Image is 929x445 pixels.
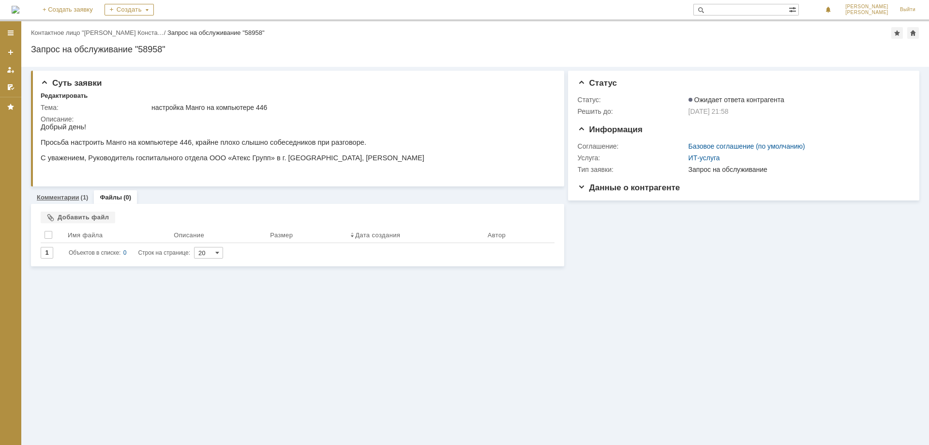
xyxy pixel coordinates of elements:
span: Объектов в списке: [69,249,120,256]
span: Статус [578,78,617,88]
span: Информация [578,125,643,134]
th: Дата создания [346,227,484,243]
div: / [31,29,167,36]
span: [PERSON_NAME] [845,10,888,15]
div: Запрос на обслуживание [689,166,905,173]
a: Мои заявки [3,62,18,77]
div: Описание: [41,115,551,123]
div: Решить до: [578,107,687,115]
span: Ожидает ответа контрагента [689,96,784,104]
span: Данные о контрагенте [578,183,680,192]
div: Статус: [578,96,687,104]
div: Имя файла [68,231,103,239]
th: Размер [266,227,346,243]
div: Тип заявки: [578,166,687,173]
div: Тема: [41,104,150,111]
div: Редактировать [41,92,88,100]
span: Суть заявки [41,78,102,88]
div: Добавить в избранное [891,27,903,39]
div: Создать [105,4,154,15]
a: Создать заявку [3,45,18,60]
span: [PERSON_NAME] [845,4,888,10]
div: Описание [174,231,204,239]
a: Комментарии [37,194,79,201]
div: Запрос на обслуживание "58958" [167,29,265,36]
a: Мои согласования [3,79,18,95]
div: (0) [123,194,131,201]
img: logo [12,6,19,14]
a: ИТ-услуга [689,154,720,162]
div: Соглашение: [578,142,687,150]
a: Базовое соглашение (по умолчанию) [689,142,805,150]
a: Файлы [100,194,122,201]
div: 0 [123,247,127,259]
i: Строк на странице: [69,247,190,259]
a: Перейти на домашнюю страницу [12,6,19,14]
span: Расширенный поиск [789,4,798,14]
div: (1) [81,194,89,201]
span: [DATE] 21:58 [689,107,729,115]
div: Сделать домашней страницей [907,27,919,39]
a: Контактное лицо "[PERSON_NAME] Конста… [31,29,164,36]
div: Запрос на обслуживание "58958" [31,45,919,54]
div: настройка Манго на компьютере 446 [151,104,549,111]
div: Услуга: [578,154,687,162]
th: Автор [484,227,554,243]
th: Имя файла [64,227,170,243]
div: Размер [270,231,293,239]
div: Дата создания [355,231,400,239]
div: Автор [488,231,506,239]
